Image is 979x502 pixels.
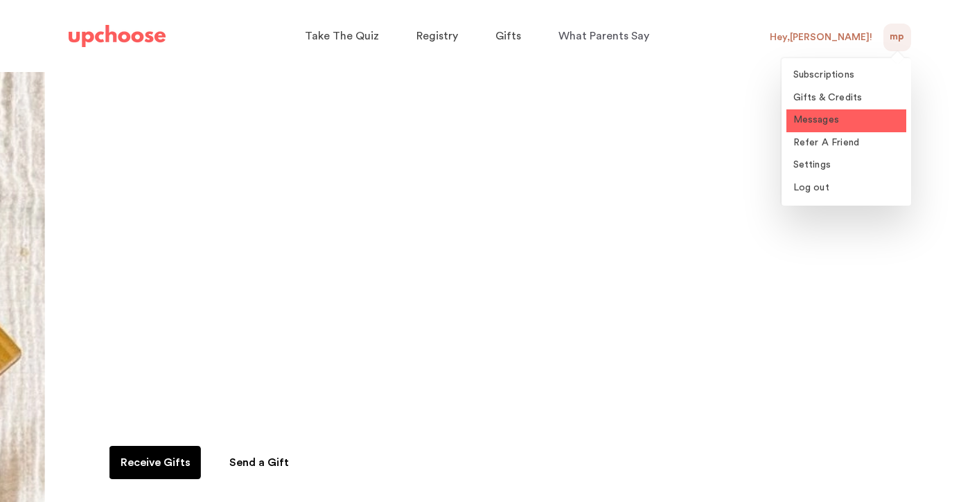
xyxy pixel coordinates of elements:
span: MP [890,29,904,46]
a: Take The Quiz [305,23,383,50]
a: UpChoose [69,22,166,51]
a: Send a Gift [213,446,305,479]
a: Receive Gifts [109,446,201,479]
span: Log out [793,183,829,192]
a: Registry [416,23,462,50]
div: Hey, [PERSON_NAME] ! [770,31,872,44]
span: Refer A Friend [793,138,860,147]
a: Refer A Friend [786,132,906,155]
a: Gifts & Credits [786,87,906,110]
span: Take The Quiz [305,30,379,42]
span: Settings [793,160,831,170]
p: Receive Gifts [121,454,191,471]
span: Registry [416,30,458,42]
span: What Parents Say [558,30,649,42]
a: Messages [786,109,906,132]
a: Settings [786,154,906,177]
span: Gifts & Credits [793,93,863,102]
span: Subscriptions [793,70,855,80]
span: Gifts [495,30,521,42]
h2: Want to fund it with gifts? [109,366,439,399]
a: Subscriptions [786,64,906,87]
img: UpChoose [69,25,166,47]
span: Messages [793,115,840,125]
a: What Parents Say [558,23,653,50]
a: Gifts [495,23,525,50]
a: Log out [786,177,906,200]
span: Send a Gift [229,457,289,468]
